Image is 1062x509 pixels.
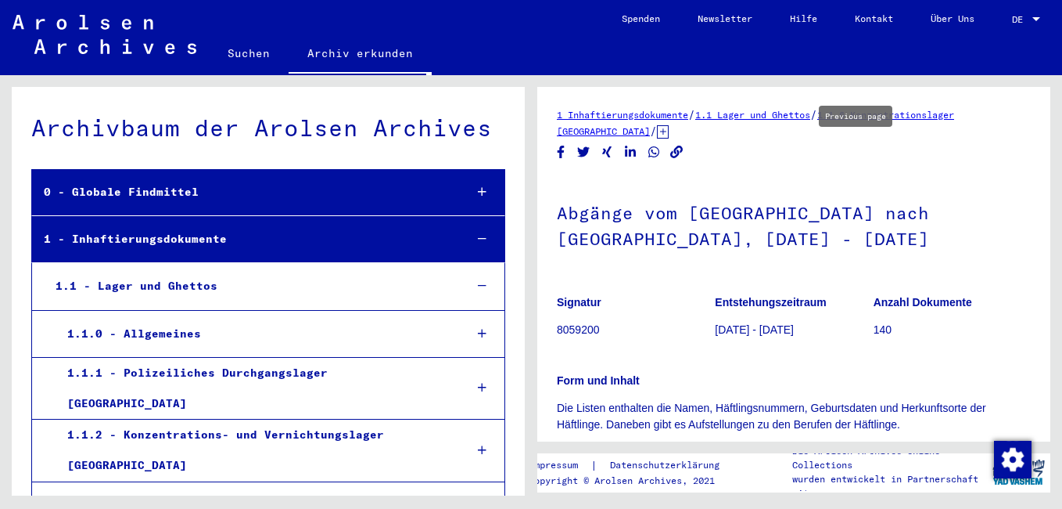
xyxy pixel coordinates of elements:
a: Datenschutzerklärung [597,457,738,474]
b: Entstehungszeitraum [715,296,826,309]
span: / [650,124,657,138]
h1: Abgänge vom [GEOGRAPHIC_DATA] nach [GEOGRAPHIC_DATA], [DATE] - [DATE] [557,177,1031,272]
a: Impressum [529,457,590,474]
a: 1 Inhaftierungsdokumente [557,109,688,121]
img: Arolsen_neg.svg [13,15,196,54]
b: Anzahl Dokumente [874,296,972,309]
b: Form und Inhalt [557,374,640,387]
button: Share on Xing [599,143,615,162]
span: / [688,107,695,121]
b: Signatur [557,296,601,309]
div: 1.1.2 - Konzentrations- und Vernichtungslager [GEOGRAPHIC_DATA] [56,420,452,481]
button: Share on WhatsApp [646,143,662,162]
span: / [810,107,817,121]
div: 1 - Inhaftierungsdokumente [32,224,451,254]
div: Zustimmung ändern [993,440,1031,478]
p: 8059200 [557,322,714,338]
div: 1.1.0 - Allgemeines [56,319,452,349]
a: Archiv erkunden [289,34,432,75]
div: 1.1.1 - Polizeiliches Durchgangslager [GEOGRAPHIC_DATA] [56,358,452,419]
span: DE [1012,14,1029,25]
button: Share on LinkedIn [622,143,639,162]
a: Suchen [209,34,289,72]
img: Zustimmung ändern [994,441,1032,478]
div: Archivbaum der Arolsen Archives [31,110,505,146]
div: | [529,457,738,474]
p: 140 [874,322,1031,338]
div: 0 - Globale Findmittel [32,177,451,208]
p: wurden entwickelt in Partnerschaft mit [792,472,986,500]
p: Copyright © Arolsen Archives, 2021 [529,474,738,488]
p: [DATE] - [DATE] [715,322,872,338]
button: Copy link [669,143,685,162]
div: 1.1 - Lager und Ghettos [44,271,452,301]
img: yv_logo.png [989,453,1048,492]
p: Die Arolsen Archives Online-Collections [792,444,986,472]
a: 1.1 Lager und Ghettos [695,109,810,121]
button: Share on Facebook [553,143,569,162]
button: Share on Twitter [576,143,592,162]
p: Die Listen enthalten die Namen, Häftlingsnummern, Geburtsdaten und Herkunftsorte der Häftlinge. D... [557,400,1031,433]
